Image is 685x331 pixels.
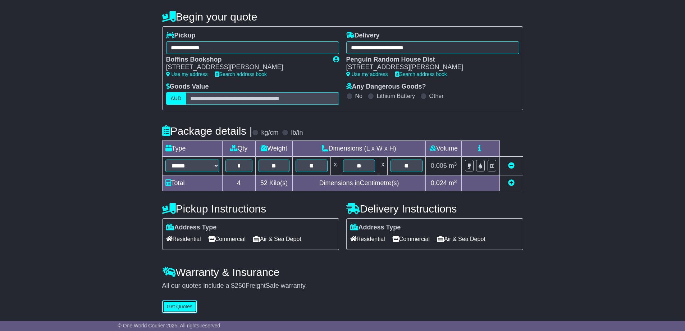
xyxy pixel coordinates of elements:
[346,63,512,71] div: [STREET_ADDRESS][PERSON_NAME]
[208,233,246,245] span: Commercial
[162,266,523,278] h4: Warranty & Insurance
[162,300,197,313] button: Get Quotes
[162,175,222,191] td: Total
[261,129,278,137] label: kg/cm
[222,141,256,157] td: Qty
[346,203,523,215] h4: Delivery Instructions
[330,157,340,175] td: x
[166,83,209,91] label: Goods Value
[166,92,186,105] label: AUD
[166,71,208,77] a: Use my address
[235,282,246,289] span: 250
[350,233,385,245] span: Residential
[431,162,447,169] span: 0.006
[449,179,457,187] span: m
[253,233,301,245] span: Air & Sea Depot
[508,162,515,169] a: Remove this item
[222,175,256,191] td: 4
[118,323,222,328] span: © One World Courier 2025. All rights reserved.
[426,141,462,157] td: Volume
[437,233,485,245] span: Air & Sea Depot
[162,282,523,290] div: All our quotes include a $ FreightSafe warranty.
[166,56,326,64] div: Boffins Bookshop
[162,141,222,157] td: Type
[429,93,444,99] label: Other
[395,71,447,77] a: Search address book
[215,71,267,77] a: Search address book
[431,179,447,187] span: 0.024
[292,141,426,157] td: Dimensions (L x W x H)
[392,233,430,245] span: Commercial
[346,71,388,77] a: Use my address
[162,125,252,137] h4: Package details |
[260,179,268,187] span: 52
[162,203,339,215] h4: Pickup Instructions
[256,175,293,191] td: Kilo(s)
[166,224,217,232] label: Address Type
[346,56,512,64] div: Penguin Random House Dist
[378,157,388,175] td: x
[454,161,457,167] sup: 3
[256,141,293,157] td: Weight
[350,224,401,232] label: Address Type
[508,179,515,187] a: Add new item
[166,32,196,40] label: Pickup
[376,93,415,99] label: Lithium Battery
[292,175,426,191] td: Dimensions in Centimetre(s)
[355,93,362,99] label: No
[162,11,523,23] h4: Begin your quote
[346,83,426,91] label: Any Dangerous Goods?
[449,162,457,169] span: m
[291,129,303,137] label: lb/in
[166,233,201,245] span: Residential
[346,32,380,40] label: Delivery
[166,63,326,71] div: [STREET_ADDRESS][PERSON_NAME]
[454,179,457,184] sup: 3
